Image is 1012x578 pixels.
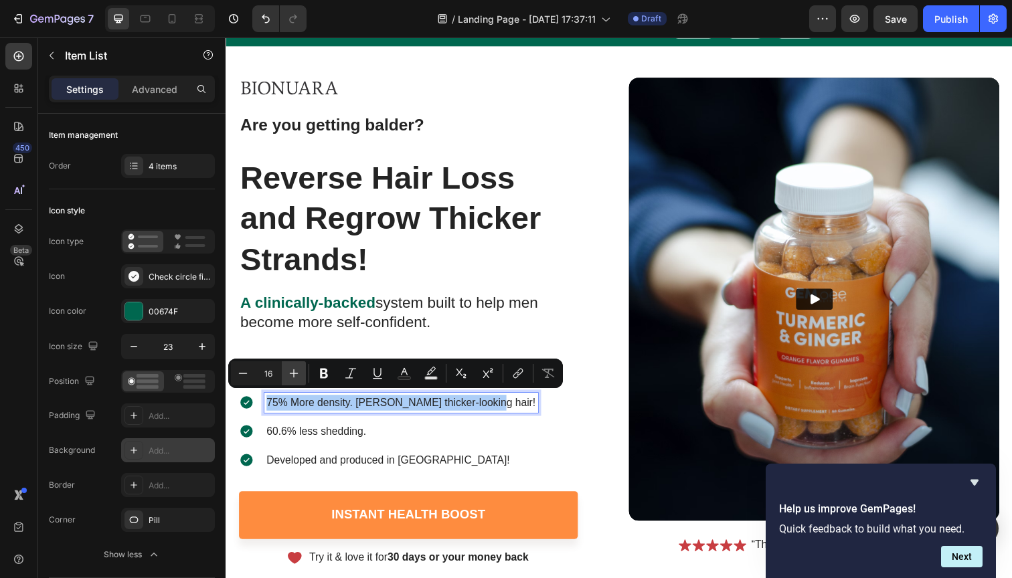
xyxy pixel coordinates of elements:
p: “The best Nutritional Concentrate I've had” [537,512,738,526]
p: Quick feedback to build what you need. [779,522,983,535]
div: Icon style [49,205,85,217]
div: Publish [934,12,968,26]
div: Beta [10,245,32,256]
div: 4 items [149,161,212,173]
button: Next question [941,546,983,567]
button: Play [582,257,620,278]
div: Background [49,444,95,456]
div: Padding [49,407,98,425]
button: Show less [49,543,215,567]
div: Show less [104,548,161,561]
div: Add... [149,445,212,457]
div: Help us improve GemPages! [779,474,983,567]
button: 7 [5,5,100,32]
div: Position [49,373,98,391]
div: Editor contextual toolbar [228,359,563,388]
div: Icon type [49,235,84,248]
iframe: Design area [226,37,1012,578]
button: Publish [923,5,979,32]
div: 00674F [149,306,212,318]
p: Advanced [132,82,177,96]
div: Corner [49,514,76,526]
h2: Help us improve GemPages! [779,501,983,517]
div: Check circle filled [149,271,212,283]
div: Add... [149,410,212,422]
div: Order [49,160,71,172]
p: 7 [88,11,94,27]
span: Save [885,13,907,25]
span: Draft [641,13,661,25]
p: Settings [66,82,104,96]
span: / [452,12,455,26]
div: Pill [149,514,212,526]
div: Icon color [49,305,86,317]
div: Item management [49,129,118,141]
div: Icon [49,270,65,282]
button: Hide survey [966,474,983,490]
img: Alt image [412,41,790,494]
div: 450 [13,142,32,153]
div: Icon size [49,338,101,356]
div: Border [49,479,75,491]
button: Save [873,5,918,32]
span: Landing Page - [DATE] 17:37:11 [458,12,596,26]
p: Item List [65,47,179,64]
div: Add... [149,480,212,492]
div: Undo/Redo [252,5,307,32]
